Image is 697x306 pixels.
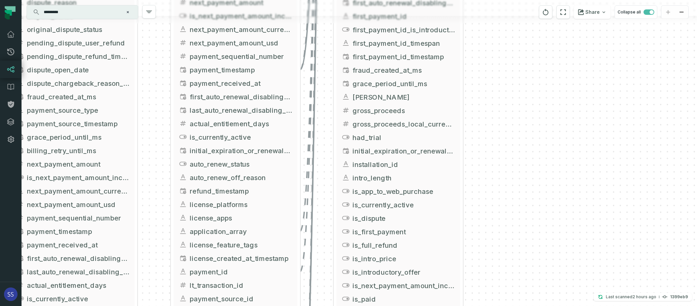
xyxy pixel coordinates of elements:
span: fraud_created_at_ms [27,92,129,102]
button: gross_proceeds [336,104,460,117]
span: timestamp [179,79,187,87]
button: is_full_refund [336,238,460,252]
span: is_full_refund [353,240,455,250]
button: pending_dispute_refund_timestamp [11,49,135,63]
button: actual_entitlement_days [11,278,135,292]
span: string [179,227,187,235]
button: first_payment_id_timestamp [336,50,460,63]
span: integer [179,281,187,289]
button: application_array [174,225,297,238]
button: is_next_payment_amount_includes_tax [11,171,135,184]
h4: 1399eb9 [670,295,688,299]
button: billing_retry_until_ms [11,144,135,157]
button: initial_expiration_or_renewal_timestamp [174,144,297,157]
span: timestamp [179,66,187,74]
span: string [342,93,350,101]
span: is_next_payment_amount_includes_tax [27,172,129,182]
button: first_auto_renewal_disabling_date [11,251,135,265]
button: installation_id [336,158,460,171]
span: string [179,214,187,222]
button: payment_received_at [174,76,297,90]
button: payment_source_type [11,103,135,117]
span: actual_entitlement_days [190,118,292,129]
img: avatar of ssabag [4,287,17,301]
button: is_paid [336,292,460,306]
span: next_payment_amount_currency_code [27,186,129,196]
span: next_payment_amount_usd [190,38,292,48]
button: original_dispute_status [11,23,135,36]
button: lt_transaction_id [174,278,297,292]
button: dispute_open_date [11,63,135,76]
span: integer [179,52,187,60]
span: intro_length [353,173,455,183]
button: first_payment_id_timespan [336,36,460,50]
span: payment_sequential_number [27,213,129,223]
button: is_first_payment [336,225,460,238]
span: payment_source_id [190,294,292,304]
button: initial_expiration_or_renewal_timestamp [336,144,460,158]
span: boolean [179,133,187,141]
span: is_currently_active [353,200,455,210]
span: string [179,268,187,276]
button: is_intro_price [336,252,460,265]
span: is_dispute [353,213,455,223]
button: pending_dispute_user_refund [11,36,135,49]
button: Collapse all [615,5,657,19]
span: payment_source_timestamp [27,118,129,129]
span: first_payment_id_is_introductory_offer [353,25,455,35]
button: license_created_at_timestamp [174,251,297,265]
button: is_next_payment_amount_includes_tax [336,279,460,292]
button: is_currently_active [11,292,135,305]
span: timestamp [342,53,350,61]
span: pending_dispute_user_refund [27,38,129,48]
span: next_payment_amount [27,159,129,169]
span: float [179,39,187,47]
span: boolean [342,295,350,303]
span: boolean [342,214,350,222]
span: is_app_to_web_purchase [353,186,455,196]
span: is_next_payment_amount_includes_tax [353,280,455,291]
span: boolean [342,254,350,263]
span: next_payment_amount_usd [27,199,129,209]
button: gross_proceeds_local_currency [336,117,460,131]
button: next_payment_amount_currency_code [174,23,297,36]
button: first_auto_renewal_disabling_date [174,90,297,103]
span: string [179,200,187,208]
relative-time: Sep 25, 2025, 12:01 PM GMT+3 [632,294,656,299]
button: is_introductory_offer [336,265,460,279]
span: boolean [342,268,350,276]
span: application_array [190,226,292,236]
button: is_currently_active [174,130,297,144]
span: boolean [342,241,350,249]
button: is_currently_active [336,198,460,211]
span: last_auto_renewal_disabling_date [27,267,129,277]
span: timestamp [179,187,187,195]
span: grace_period_until_ms [353,78,455,89]
span: lt_transaction_id [190,280,292,290]
span: is_first_payment [353,227,455,237]
button: fraud_created_at_ms [336,63,460,77]
span: first_payment_id_timespan [353,38,455,48]
button: grace_period_until_ms [336,77,460,90]
button: fraud_created_at_ms [11,90,135,103]
span: installation_id [353,159,455,169]
span: boolean [342,201,350,209]
span: timestamp [179,146,187,155]
span: string [179,173,187,181]
span: initial_expiration_or_renewal_timestamp [353,146,455,156]
span: first_auto_renewal_disabling_date [190,92,292,102]
button: payment_timestamp [11,225,135,238]
p: Last scanned [606,294,656,300]
button: first_payment_id_is_introductory_offer [336,23,460,36]
span: license_created_at_timestamp [190,253,292,263]
button: Clear search query [124,9,131,15]
span: boolean [179,160,187,168]
span: license_feature_tags [190,240,292,250]
button: auto_renew_off_reason [174,171,297,184]
span: had_trial [353,132,455,142]
button: is_app_to_web_purchase [336,184,460,198]
button: next_payment_amount_currency_code [11,184,135,198]
span: float [342,106,350,114]
span: next_payment_amount_currency_code [190,24,292,34]
span: payment_received_at [27,240,129,250]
